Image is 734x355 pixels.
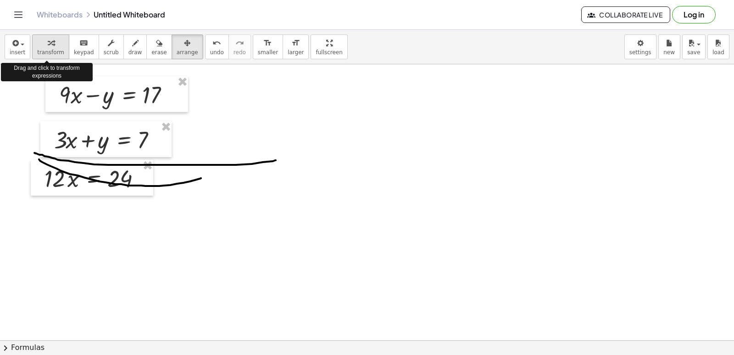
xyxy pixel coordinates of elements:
[99,34,124,59] button: scrub
[104,49,119,56] span: scrub
[624,34,656,59] button: settings
[253,34,283,59] button: format_sizesmaller
[10,49,25,56] span: insert
[172,34,203,59] button: arrange
[151,49,167,56] span: erase
[263,38,272,49] i: format_size
[128,49,142,56] span: draw
[672,6,716,23] button: Log in
[316,49,342,56] span: fullscreen
[712,49,724,56] span: load
[288,49,304,56] span: larger
[707,34,729,59] button: load
[210,49,224,56] span: undo
[589,11,662,19] span: Collaborate Live
[177,49,198,56] span: arrange
[687,49,700,56] span: save
[235,38,244,49] i: redo
[37,49,64,56] span: transform
[258,49,278,56] span: smaller
[205,34,229,59] button: undoundo
[146,34,172,59] button: erase
[629,49,651,56] span: settings
[663,49,675,56] span: new
[32,34,69,59] button: transform
[11,7,26,22] button: Toggle navigation
[212,38,221,49] i: undo
[291,38,300,49] i: format_size
[283,34,309,59] button: format_sizelarger
[123,34,147,59] button: draw
[658,34,680,59] button: new
[69,34,99,59] button: keyboardkeypad
[228,34,251,59] button: redoredo
[74,49,94,56] span: keypad
[682,34,706,59] button: save
[5,34,30,59] button: insert
[311,34,347,59] button: fullscreen
[581,6,670,23] button: Collaborate Live
[79,38,88,49] i: keyboard
[37,10,83,19] a: Whiteboards
[1,63,93,81] div: Drag and click to transform expressions
[234,49,246,56] span: redo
